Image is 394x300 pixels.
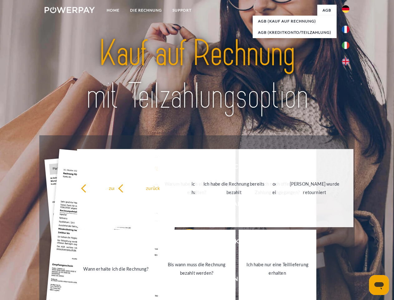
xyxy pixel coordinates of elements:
div: zurück [118,184,188,192]
div: Ich habe nur eine Teillieferung erhalten [242,260,313,277]
a: agb [317,5,337,16]
img: de [342,5,349,13]
img: logo-powerpay-white.svg [45,7,95,13]
div: [PERSON_NAME] wurde retourniert [280,180,350,197]
a: AGB (Kreditkonto/Teilzahlung) [253,27,337,38]
div: Ich habe die Rechnung bereits bezahlt [199,180,269,197]
img: title-powerpay_de.svg [60,30,334,120]
a: SUPPORT [167,5,197,16]
iframe: Schaltfläche zum Öffnen des Messaging-Fensters [369,275,389,295]
img: it [342,42,349,49]
img: en [342,58,349,65]
div: Bis wann muss die Rechnung bezahlt werden? [162,260,232,277]
div: zurück [81,184,151,192]
img: fr [342,26,349,33]
a: DIE RECHNUNG [125,5,167,16]
a: Home [101,5,125,16]
div: Wann erhalte ich die Rechnung? [81,264,151,273]
a: AGB (Kauf auf Rechnung) [253,16,337,27]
